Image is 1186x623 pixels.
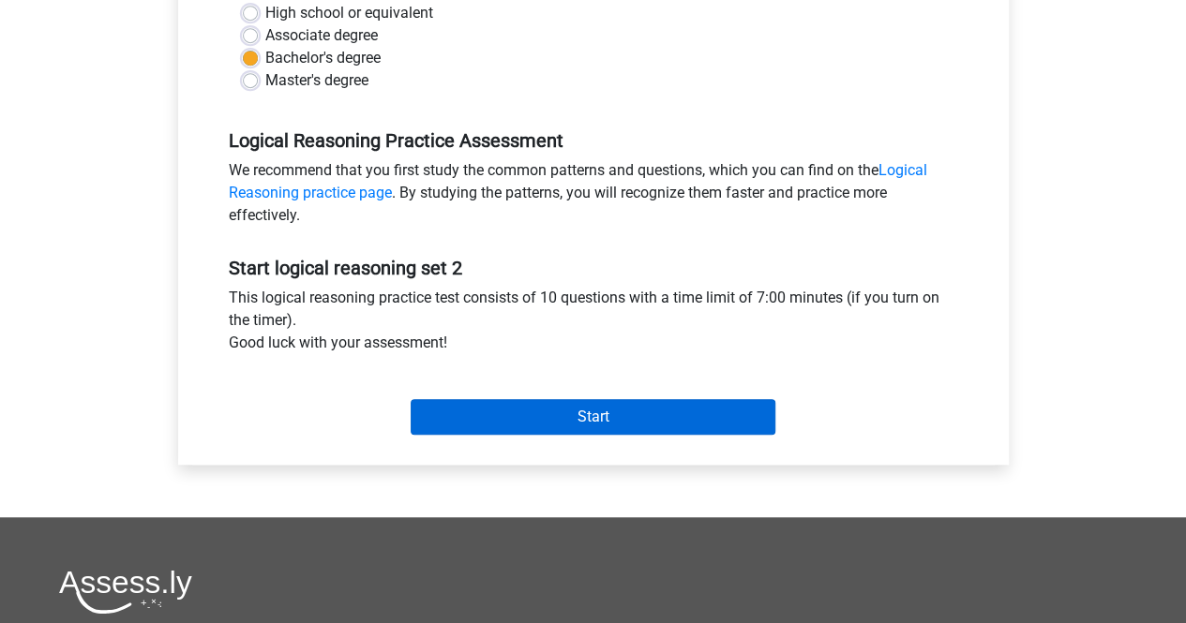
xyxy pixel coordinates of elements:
label: Master's degree [265,69,368,92]
div: We recommend that you first study the common patterns and questions, which you can find on the . ... [215,159,972,234]
label: Associate degree [265,24,378,47]
h5: Start logical reasoning set 2 [229,257,958,279]
label: High school or equivalent [265,2,433,24]
h5: Logical Reasoning Practice Assessment [229,129,958,152]
input: Start [411,399,775,435]
label: Bachelor's degree [265,47,381,69]
div: This logical reasoning practice test consists of 10 questions with a time limit of 7:00 minutes (... [215,287,972,362]
img: Assessly logo [59,570,192,614]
